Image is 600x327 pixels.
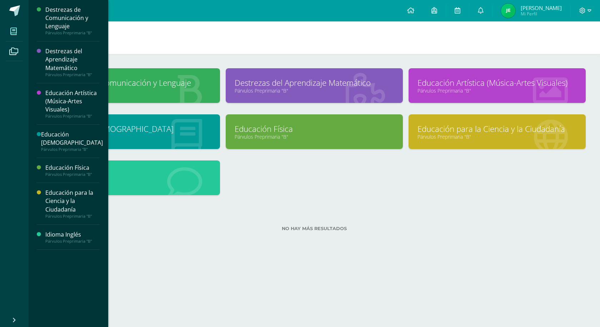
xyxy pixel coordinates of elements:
[45,214,100,219] div: Párvulos Preprimaria "B"
[501,4,515,18] img: c007f0e6d657d91ff81b72d4617e8283.png
[45,6,100,30] div: Destrezas de Comunicación y Lenguaje
[417,87,577,94] a: Párvulos Preprimaria "B"
[45,47,100,72] div: Destrezas del Aprendizaje Matemático
[45,47,100,77] a: Destrezas del Aprendizaje MatemáticoPárvulos Preprimaria "B"
[521,4,562,11] span: [PERSON_NAME]
[45,30,100,35] div: Párvulos Preprimaria "B"
[45,114,100,119] div: Párvulos Preprimaria "B"
[41,130,103,152] a: Educación [DEMOGRAPHIC_DATA]Párvulos Preprimaria "B"
[45,6,100,35] a: Destrezas de Comunicación y LenguajePárvulos Preprimaria "B"
[417,123,577,134] a: Educación para la Ciencia y la Ciudadanía
[41,130,103,147] div: Educación [DEMOGRAPHIC_DATA]
[52,169,211,180] a: Idioma Inglés
[45,189,100,218] a: Educación para la Ciencia y la CiudadaníaPárvulos Preprimaria "B"
[235,87,394,94] a: Párvulos Preprimaria "B"
[235,133,394,140] a: Párvulos Preprimaria "B"
[45,72,100,77] div: Párvulos Preprimaria "B"
[43,226,586,231] label: No hay más resultados
[45,164,100,177] a: Educación FísicaPárvulos Preprimaria "B"
[235,123,394,134] a: Educación Física
[45,189,100,213] div: Educación para la Ciencia y la Ciudadanía
[52,179,211,186] a: Párvulos Preprimaria "B"
[45,164,100,172] div: Educación Física
[41,147,103,152] div: Párvulos Preprimaria "B"
[45,89,100,114] div: Educación Artística (Música-Artes Visuales)
[52,77,211,88] a: Destrezas de Comunicación y Lenguaje
[417,133,577,140] a: Párvulos Preprimaria "B"
[45,172,100,177] div: Párvulos Preprimaria "B"
[52,133,211,140] a: Párvulos Preprimaria "B"
[521,11,562,17] span: Mi Perfil
[45,239,100,244] div: Párvulos Preprimaria "B"
[235,77,394,88] a: Destrezas del Aprendizaje Matemático
[45,231,100,239] div: Idioma Inglés
[52,123,211,134] a: Educación [DEMOGRAPHIC_DATA]
[45,89,100,119] a: Educación Artística (Música-Artes Visuales)Párvulos Preprimaria "B"
[417,77,577,88] a: Educación Artística (Música-Artes Visuales)
[52,87,211,94] a: Párvulos Preprimaria "B"
[45,231,100,244] a: Idioma InglésPárvulos Preprimaria "B"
